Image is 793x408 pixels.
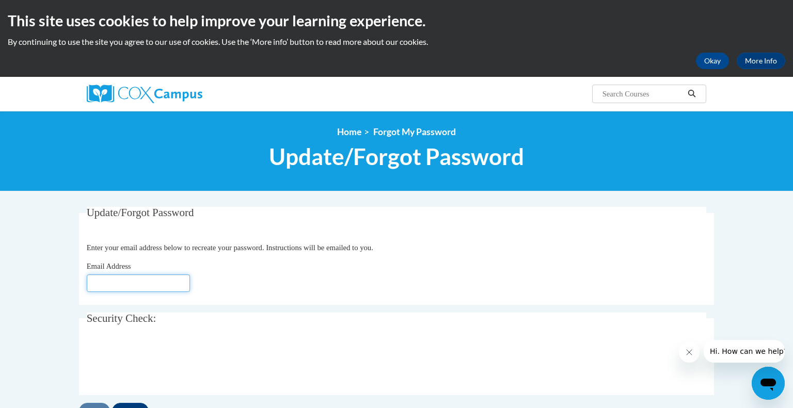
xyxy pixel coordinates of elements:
input: Search Courses [601,88,684,100]
span: Update/Forgot Password [269,143,524,170]
img: Cox Campus [87,85,202,103]
input: Email [87,274,190,292]
span: Email Address [87,262,131,270]
button: Okay [696,53,729,69]
iframe: Button to launch messaging window [752,367,785,400]
p: By continuing to use the site you agree to our use of cookies. Use the ‘More info’ button to read... [8,36,785,47]
a: Home [337,126,361,137]
span: Forgot My Password [373,126,456,137]
span: Hi. How can we help? [6,7,84,15]
iframe: reCAPTCHA [87,342,244,382]
span: Security Check: [87,312,156,324]
a: More Info [737,53,785,69]
iframe: Close message [679,342,700,363]
span: Enter your email address below to recreate your password. Instructions will be emailed to you. [87,243,373,252]
iframe: Message from company [704,340,785,363]
span: Update/Forgot Password [87,206,194,219]
button: Search [684,88,700,100]
h2: This site uses cookies to help improve your learning experience. [8,10,785,31]
a: Cox Campus [87,85,283,103]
